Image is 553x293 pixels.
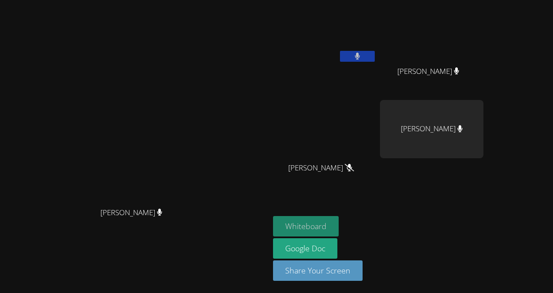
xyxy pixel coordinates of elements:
[397,65,460,78] span: [PERSON_NAME]
[273,260,363,281] button: Share Your Screen
[273,216,339,236] button: Whiteboard
[100,206,163,219] span: [PERSON_NAME]
[380,100,483,158] div: [PERSON_NAME]
[273,238,337,259] a: Google Doc
[288,162,354,174] span: [PERSON_NAME]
